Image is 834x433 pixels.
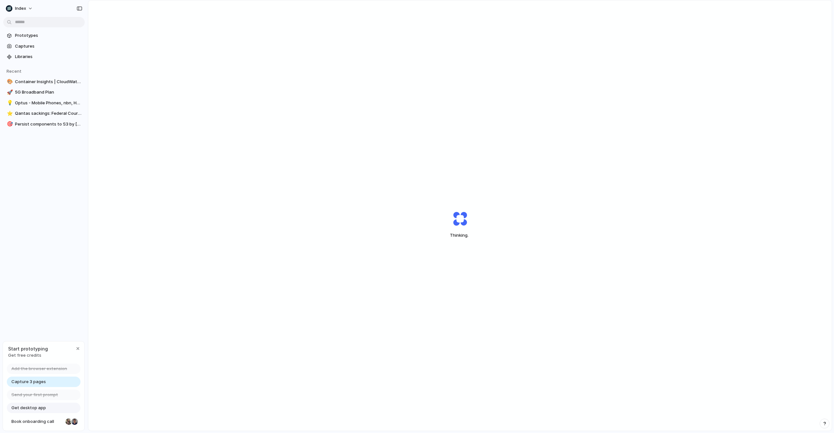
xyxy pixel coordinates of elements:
[6,100,12,106] button: 💡
[3,87,85,97] a: 🚀5G Broadband Plan
[15,53,82,60] span: Libraries
[3,41,85,51] a: Captures
[3,119,85,129] a: 🎯Persist components to S3 by [PERSON_NAME] Request #2971 · Index-Technologies/index
[7,89,11,96] div: 🚀
[7,68,22,74] span: Recent
[3,77,85,87] a: 🎨Container Insights | CloudWatch | us-west-2
[438,232,482,239] span: Thinking
[11,405,46,411] span: Get desktop app
[11,392,58,398] span: Send your first prompt
[11,366,67,372] span: Add the browser extension
[467,232,468,238] span: .
[65,418,73,426] div: Nicole Kubica
[71,418,79,426] div: Christian Iacullo
[3,52,85,62] a: Libraries
[15,121,82,127] span: Persist components to S3 by [PERSON_NAME] Request #2971 · Index-Technologies/index
[15,5,26,12] span: Index
[15,100,82,106] span: Optus - Mobile Phones, nbn, Home Internet, Entertainment and Sport
[6,79,12,85] button: 🎨
[8,345,48,352] span: Start prototyping
[11,418,63,425] span: Book onboarding call
[3,31,85,40] a: Prototypes
[15,89,82,96] span: 5G Broadband Plan
[7,99,11,107] div: 💡
[7,403,80,413] a: Get desktop app
[15,79,82,85] span: Container Insights | CloudWatch | us-west-2
[3,98,85,108] a: 💡Optus - Mobile Phones, nbn, Home Internet, Entertainment and Sport
[11,379,46,385] span: Capture 3 pages
[15,43,82,50] span: Captures
[3,3,36,14] button: Index
[6,121,12,127] button: 🎯
[15,32,82,39] span: Prototypes
[15,110,82,117] span: Qantas sackings: Federal Court hits airline with $90m penalty for 1800 illegal sackings in [DATE]
[3,109,85,118] a: ⭐Qantas sackings: Federal Court hits airline with $90m penalty for 1800 illegal sackings in [DATE]
[7,416,80,427] a: Book onboarding call
[8,352,48,359] span: Get free credits
[7,110,11,117] div: ⭐
[7,120,11,128] div: 🎯
[6,89,12,96] button: 🚀
[6,110,12,117] button: ⭐
[7,78,11,85] div: 🎨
